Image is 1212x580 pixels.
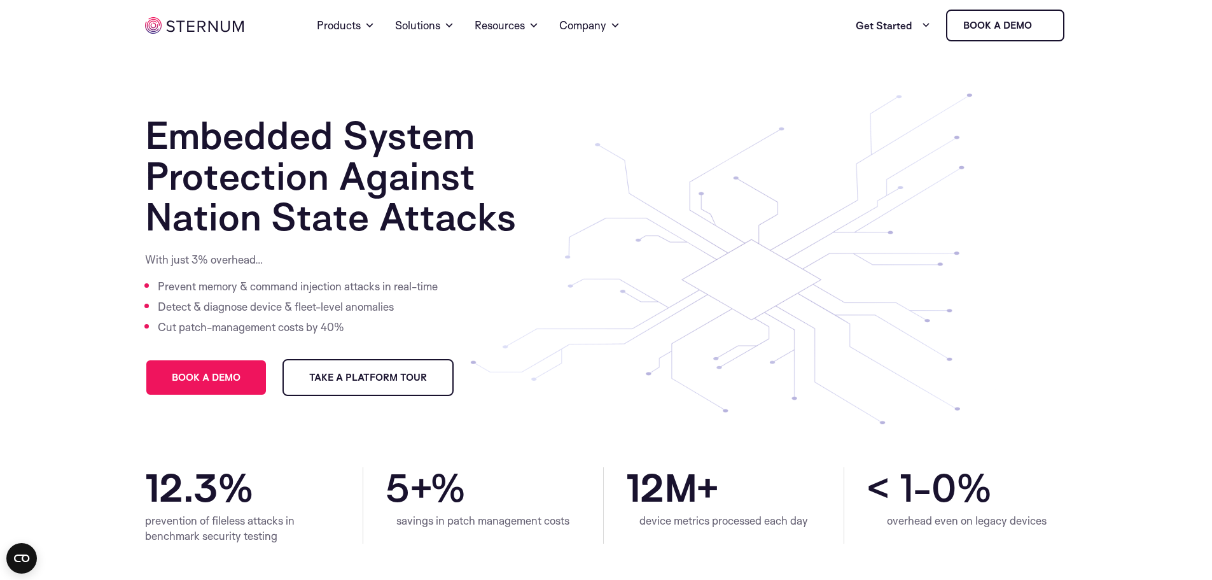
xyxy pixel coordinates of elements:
div: device metrics processed each day [626,513,821,528]
p: With just 3% overhead… [145,252,441,267]
a: Book a demo [946,10,1064,41]
li: Cut patch-management costs by 40% [158,317,441,337]
a: Book a demo [145,359,267,396]
h1: Embedded System Protection Against Nation State Attacks [145,115,581,237]
button: Open CMP widget [6,543,37,574]
span: % [956,467,1067,508]
a: Products [317,3,375,48]
span: 0 [931,467,956,508]
a: Resources [475,3,539,48]
li: Prevent memory & command injection attacks in real-time [158,276,441,297]
span: Book a demo [172,373,240,382]
span: < 1- [867,467,931,508]
div: overhead even on legacy devices [867,513,1067,528]
span: 12 [626,467,664,508]
a: Solutions [395,3,454,48]
div: prevention of fileless attacks in benchmark security testing [145,513,340,544]
a: Get Started [856,13,931,38]
div: savings in patch management costs [386,513,581,528]
span: +% [410,467,581,508]
a: Company [559,3,620,48]
img: sternum iot [1037,20,1047,31]
span: Take a Platform Tour [309,373,427,382]
img: sternum iot [145,17,244,34]
a: Take a Platform Tour [282,359,454,396]
span: 12.3 [145,467,218,508]
li: Detect & diagnose device & fleet-level anomalies [158,297,441,317]
span: M+ [664,467,821,508]
span: % [218,467,340,508]
span: 5 [386,467,410,508]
